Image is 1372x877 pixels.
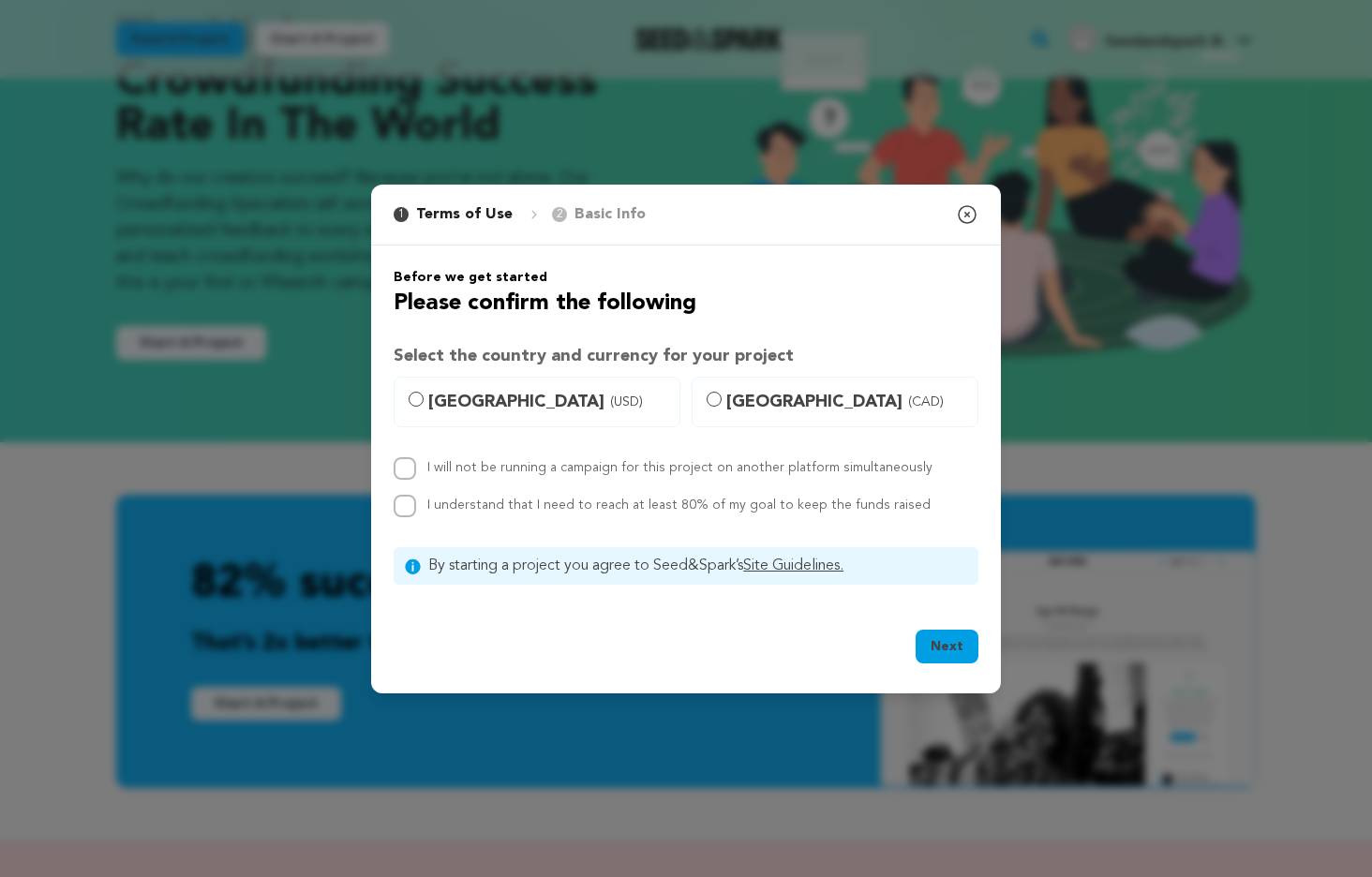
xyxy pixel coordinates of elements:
span: (CAD) [908,393,944,411]
button: Next [916,630,978,663]
p: Basic Info [574,203,646,226]
label: I understand that I need to reach at least 80% of my goal to keep the funds raised [427,498,931,512]
span: [GEOGRAPHIC_DATA] [726,389,966,415]
p: Terms of Use [416,203,513,226]
span: By starting a project you agree to Seed&Spark’s [428,555,967,577]
span: (USD) [610,393,643,411]
a: Site Guidelines. [743,558,843,573]
label: I will not be running a campaign for this project on another platform simultaneously [427,461,932,474]
span: 1 [394,207,409,222]
span: [GEOGRAPHIC_DATA] [428,389,668,415]
span: 2 [552,207,567,222]
h6: Before we get started [394,268,978,287]
h3: Select the country and currency for your project [394,343,978,369]
h2: Please confirm the following [394,287,978,320]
